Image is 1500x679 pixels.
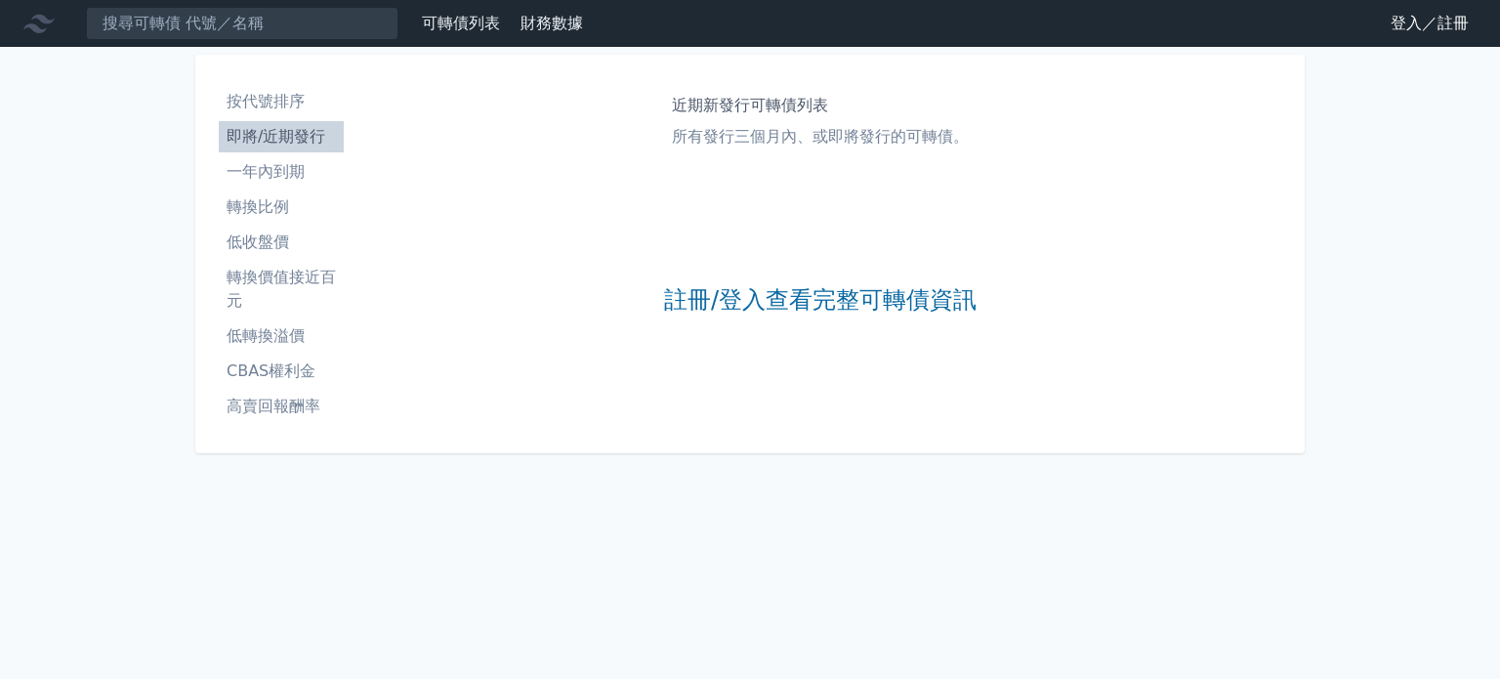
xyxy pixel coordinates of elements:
li: 低收盤價 [219,231,344,254]
a: 即將/近期發行 [219,121,344,152]
a: CBAS權利金 [219,356,344,387]
li: 轉換價值接近百元 [219,266,344,313]
a: 註冊/登入查看完整可轉債資訊 [664,285,977,317]
a: 財務數據 [521,14,583,32]
li: 一年內到期 [219,160,344,184]
a: 低轉換溢價 [219,320,344,352]
a: 轉換比例 [219,191,344,223]
a: 按代號排序 [219,86,344,117]
li: 轉換比例 [219,195,344,219]
p: 所有發行三個月內、或即將發行的可轉債。 [672,125,969,149]
a: 轉換價值接近百元 [219,262,344,317]
a: 高賣回報酬率 [219,391,344,422]
li: CBAS權利金 [219,360,344,383]
li: 低轉換溢價 [219,324,344,348]
li: 即將/近期發行 [219,125,344,149]
a: 可轉債列表 [422,14,500,32]
input: 搜尋可轉債 代號／名稱 [86,7,398,40]
a: 低收盤價 [219,227,344,258]
li: 高賣回報酬率 [219,395,344,418]
a: 一年內到期 [219,156,344,188]
li: 按代號排序 [219,90,344,113]
h1: 近期新發行可轉債列表 [672,94,969,117]
a: 登入／註冊 [1375,8,1484,39]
